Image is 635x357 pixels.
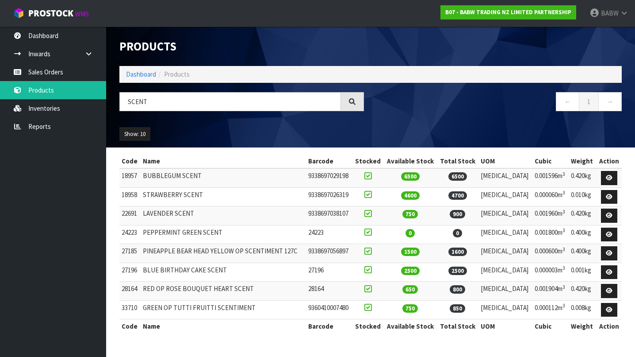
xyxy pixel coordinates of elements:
[28,8,73,19] span: ProStock
[448,191,467,200] span: 4700
[478,263,533,282] td: [MEDICAL_DATA]
[119,319,141,334] th: Code
[306,225,352,244] td: 24223
[306,187,352,206] td: 9338697026319
[119,263,141,282] td: 27196
[306,168,352,187] td: 9338697029198
[119,225,141,244] td: 24223
[306,154,352,168] th: Barcode
[448,172,467,181] span: 6500
[141,187,306,206] td: STRAWBERRY SCENT
[141,154,306,168] th: Name
[478,168,533,187] td: [MEDICAL_DATA]
[569,187,596,206] td: 0.010kg
[569,263,596,282] td: 0.001kg
[556,92,579,111] a: ←
[119,154,141,168] th: Code
[532,263,569,282] td: 0.000003m
[306,282,352,301] td: 28164
[306,206,352,225] td: 9338697038107
[601,9,619,17] span: BABW
[532,282,569,301] td: 0.001904m
[141,263,306,282] td: BLUE BIRTHDAY CAKE SCENT
[306,300,352,319] td: 9360410007480
[141,282,306,301] td: RED OP ROSE BOUQUET HEART SCENT
[401,248,420,256] span: 1500
[448,267,467,275] span: 2500
[598,92,622,111] a: →
[119,92,341,111] input: Search products
[450,210,465,218] span: 900
[532,187,569,206] td: 0.000060m
[437,154,478,168] th: Total Stock
[384,319,437,334] th: Available Stock
[532,168,569,187] td: 0.001596m
[164,70,190,78] span: Products
[532,319,569,334] th: Cubic
[597,154,622,168] th: Action
[119,282,141,301] td: 28164
[437,319,478,334] th: Total Stock
[478,154,533,168] th: UOM
[13,8,24,19] img: cube-alt.png
[478,282,533,301] td: [MEDICAL_DATA]
[450,304,465,313] span: 850
[401,267,420,275] span: 2500
[352,154,384,168] th: Stocked
[119,40,364,53] h1: Products
[562,284,565,290] sup: 3
[569,282,596,301] td: 0.420kg
[126,70,156,78] a: Dashboard
[402,304,418,313] span: 750
[478,244,533,263] td: [MEDICAL_DATA]
[306,263,352,282] td: 27196
[562,209,565,215] sup: 3
[141,168,306,187] td: BUBBLEGUM SCENT
[141,300,306,319] td: GREEN OP TUTTI FRUITTI SCENTIMENT
[75,10,89,18] small: WMS
[448,248,467,256] span: 1600
[562,265,565,271] sup: 3
[478,319,533,334] th: UOM
[597,319,622,334] th: Action
[532,225,569,244] td: 0.001800m
[401,172,420,181] span: 6500
[401,191,420,200] span: 4600
[562,227,565,233] sup: 3
[141,225,306,244] td: PEPPERMINT GREEN SCENT
[450,285,465,294] span: 800
[569,244,596,263] td: 0.400kg
[532,244,569,263] td: 0.000600m
[306,244,352,263] td: 9338697056897
[569,225,596,244] td: 0.400kg
[532,300,569,319] td: 0.000112m
[562,303,565,309] sup: 3
[569,168,596,187] td: 0.420kg
[453,229,462,237] span: 0
[569,206,596,225] td: 0.420kg
[569,319,596,334] th: Weight
[562,171,565,177] sup: 3
[478,187,533,206] td: [MEDICAL_DATA]
[384,154,437,168] th: Available Stock
[562,246,565,252] sup: 3
[405,229,415,237] span: 0
[119,244,141,263] td: 27185
[402,210,418,218] span: 750
[402,285,418,294] span: 650
[478,300,533,319] td: [MEDICAL_DATA]
[478,225,533,244] td: [MEDICAL_DATA]
[377,92,622,114] nav: Page navigation
[119,187,141,206] td: 18958
[352,319,384,334] th: Stocked
[141,244,306,263] td: PINEAPPLE BEAR HEAD YELLOW OP SCENTIMENT 127C
[141,319,306,334] th: Name
[569,154,596,168] th: Weight
[119,168,141,187] td: 18957
[141,206,306,225] td: LAVENDER SCENT
[445,8,571,16] strong: B07 - BABW TRADING NZ LIMITED PARTNERSHIP
[478,206,533,225] td: [MEDICAL_DATA]
[119,127,150,141] button: Show: 10
[569,300,596,319] td: 0.008kg
[579,92,599,111] a: 1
